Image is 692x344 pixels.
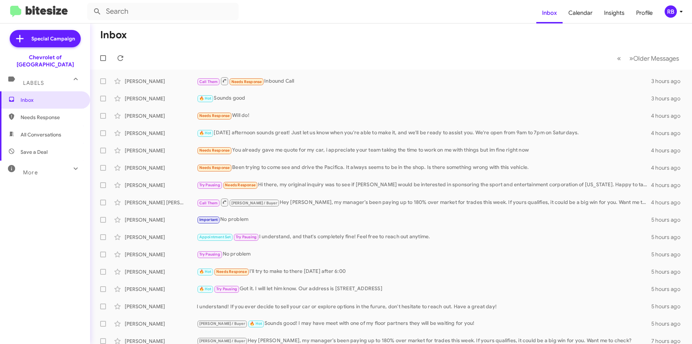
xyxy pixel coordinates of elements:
input: Search [87,3,239,20]
div: [PERSON_NAME] [125,182,197,189]
nav: Page navigation example [613,51,683,66]
a: Insights [598,3,630,23]
div: 4 hours ago [651,164,686,171]
div: No problem [197,215,651,224]
span: 🔥 Hot [199,269,212,274]
div: 5 hours ago [651,268,686,275]
div: 5 hours ago [651,303,686,310]
span: [PERSON_NAME] / Buyer [199,321,245,326]
span: Older Messages [633,55,679,62]
div: 4 hours ago [651,112,686,119]
span: Labels [23,80,44,86]
div: 4 hours ago [651,130,686,137]
span: » [629,54,633,63]
div: [PERSON_NAME] [125,303,197,310]
span: Important [199,217,218,222]
div: [PERSON_NAME] [125,147,197,154]
div: Been trying to come see and drive the Pacifica. It always seems to be in the shop. Is there somet... [197,164,651,172]
span: Try Pausing [199,252,220,257]
span: Try Pausing [199,183,220,187]
span: Save a Deal [21,148,48,156]
span: Try Pausing [216,287,237,291]
div: I'll try to make to there [DATE] after 6:00 [197,267,651,276]
span: Needs Response [231,79,262,84]
span: Needs Response [199,113,230,118]
div: [PERSON_NAME] [125,320,197,327]
a: Special Campaign [10,30,81,47]
span: Appointment Set [199,235,231,239]
div: Hey [PERSON_NAME], my manager’s been paying up to 180% over market for trades this week. If yours... [197,198,651,207]
div: Will do! [197,112,651,120]
span: More [23,169,38,176]
div: [PERSON_NAME] [125,234,197,241]
span: 🔥 Hot [199,131,212,135]
span: Needs Response [21,114,82,121]
div: You already gave me quote for my car, i appreciate your team taking the time to work on me with t... [197,146,651,154]
span: Special Campaign [31,35,75,42]
div: [DATE] afternoon sounds great! Just let us know when you're able to make it, and we'll be ready t... [197,129,651,137]
div: No problem [197,250,651,258]
div: I understand, and that's completely fine! Feel free to reach out anytime. [197,233,651,241]
div: [PERSON_NAME] [125,164,197,171]
h1: Inbox [100,29,127,41]
button: Next [625,51,683,66]
span: Needs Response [199,148,230,153]
div: [PERSON_NAME] [125,78,197,85]
span: 🔥 Hot [199,287,212,291]
span: 🔥 Hot [199,96,212,101]
div: [PERSON_NAME] [125,130,197,137]
div: Inbound Call [197,77,651,86]
span: Needs Response [199,165,230,170]
div: 5 hours ago [651,251,686,258]
span: All Conversations [21,131,61,138]
a: Calendar [563,3,598,23]
div: I understand! If you ever decide to sell your car or explore options in the furure, don't hesitat... [197,303,651,310]
div: [PERSON_NAME] [125,216,197,223]
span: Call Them [199,79,218,84]
div: Hi there, my original inquiry was to see if [PERSON_NAME] would be interested in sponsoring the s... [197,181,651,189]
div: Sounds good [197,94,651,103]
span: Try Pausing [236,235,257,239]
a: Profile [630,3,658,23]
span: [PERSON_NAME] / Buyer [231,201,277,205]
div: [PERSON_NAME] [125,268,197,275]
div: 3 hours ago [651,95,686,102]
div: 5 hours ago [651,286,686,293]
span: « [617,54,621,63]
span: Call Them [199,201,218,205]
div: [PERSON_NAME] [125,112,197,119]
div: Sounds good! I may have meet with one of my floor partners they will be waiting for you! [197,319,651,328]
button: Previous [613,51,625,66]
div: 4 hours ago [651,182,686,189]
span: [PERSON_NAME] / Buyer [199,339,245,343]
div: 5 hours ago [651,234,686,241]
a: Inbox [536,3,563,23]
div: [PERSON_NAME] [125,286,197,293]
span: Needs Response [225,183,256,187]
div: 3 hours ago [651,78,686,85]
button: RB [658,5,684,18]
div: [PERSON_NAME] [125,251,197,258]
div: Got it. I will let him know. Our address is [STREET_ADDRESS] [197,285,651,293]
div: 4 hours ago [651,199,686,206]
div: RB [665,5,677,18]
div: 5 hours ago [651,216,686,223]
span: Inbox [21,96,82,104]
span: Needs Response [216,269,247,274]
span: 🔥 Hot [250,321,262,326]
div: [PERSON_NAME] [PERSON_NAME] [125,199,197,206]
div: 5 hours ago [651,320,686,327]
div: 4 hours ago [651,147,686,154]
div: [PERSON_NAME] [125,95,197,102]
